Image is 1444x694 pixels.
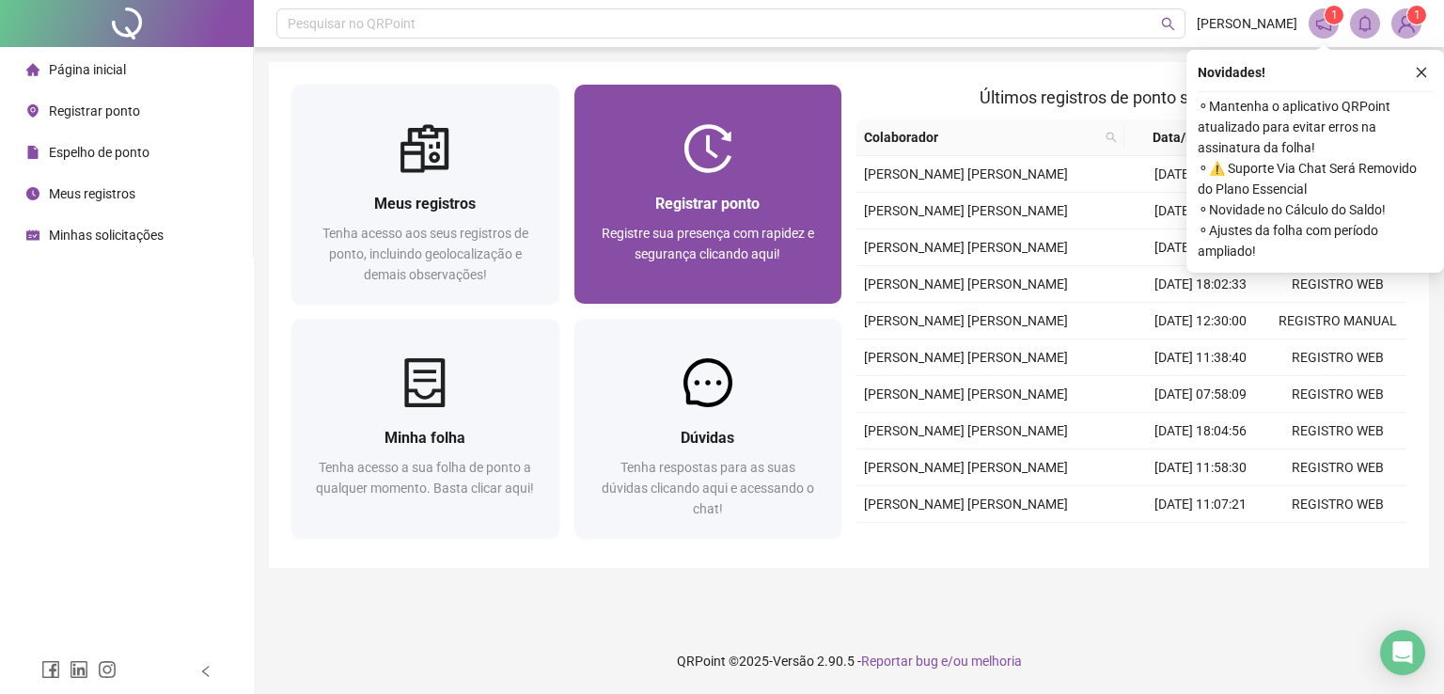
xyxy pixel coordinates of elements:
[864,386,1068,402] span: [PERSON_NAME] [PERSON_NAME]
[1315,15,1332,32] span: notification
[291,85,559,304] a: Meus registrosTenha acesso aos seus registros de ponto, incluindo geolocalização e demais observa...
[1269,303,1406,339] td: REGISTRO MANUAL
[1198,158,1433,199] span: ⚬ ⚠️ Suporte Via Chat Será Removido do Plano Essencial
[864,313,1068,328] span: [PERSON_NAME] [PERSON_NAME]
[1132,486,1269,523] td: [DATE] 11:07:21
[864,423,1068,438] span: [PERSON_NAME] [PERSON_NAME]
[864,497,1068,512] span: [PERSON_NAME] [PERSON_NAME]
[291,319,559,538] a: Minha folhaTenha acesso a sua folha de ponto a qualquer momento. Basta clicar aqui!
[1331,8,1338,22] span: 1
[1269,266,1406,303] td: REGISTRO WEB
[26,104,39,118] span: environment
[1132,193,1269,229] td: [DATE] 11:13:22
[1132,127,1235,148] span: Data/Hora
[1415,66,1428,79] span: close
[41,660,60,679] span: facebook
[864,203,1068,218] span: [PERSON_NAME] [PERSON_NAME]
[1269,450,1406,486] td: REGISTRO WEB
[1198,62,1265,83] span: Novidades !
[1269,486,1406,523] td: REGISTRO WEB
[864,350,1068,365] span: [PERSON_NAME] [PERSON_NAME]
[1132,339,1269,376] td: [DATE] 11:38:40
[199,665,212,678] span: left
[1197,13,1297,34] span: [PERSON_NAME]
[1132,156,1269,193] td: [DATE] 12:07:04
[1407,6,1426,24] sup: Atualize o seu contato no menu Meus Dados
[864,127,1098,148] span: Colaborador
[864,166,1068,181] span: [PERSON_NAME] [PERSON_NAME]
[254,628,1444,694] footer: QRPoint © 2025 - 2.90.5 -
[374,195,476,213] span: Meus registros
[1132,376,1269,413] td: [DATE] 07:58:09
[1198,199,1433,220] span: ⚬ Novidade no Cálculo do Saldo!
[385,429,465,447] span: Minha folha
[49,62,126,77] span: Página inicial
[1106,132,1117,143] span: search
[1198,96,1433,158] span: ⚬ Mantenha o aplicativo QRPoint atualizado para evitar erros na assinatura da folha!
[49,145,149,160] span: Espelho de ponto
[574,85,842,304] a: Registrar pontoRegistre sua presença com rapidez e segurança clicando aqui!
[864,240,1068,255] span: [PERSON_NAME] [PERSON_NAME]
[26,229,39,242] span: schedule
[1269,413,1406,450] td: REGISTRO WEB
[1414,8,1420,22] span: 1
[1269,339,1406,376] td: REGISTRO WEB
[1132,450,1269,486] td: [DATE] 11:58:30
[602,460,814,516] span: Tenha respostas para as suas dúvidas clicando aqui e acessando o chat!
[1392,9,1420,38] img: 93700
[26,146,39,159] span: file
[1102,123,1121,151] span: search
[49,186,135,201] span: Meus registros
[602,226,814,261] span: Registre sua presença com rapidez e segurança clicando aqui!
[1269,376,1406,413] td: REGISTRO WEB
[574,319,842,538] a: DúvidasTenha respostas para as suas dúvidas clicando aqui e acessando o chat!
[1325,6,1343,24] sup: 1
[1132,523,1269,560] td: [DATE] 08:19:50
[49,103,140,118] span: Registrar ponto
[1132,413,1269,450] td: [DATE] 18:04:56
[49,228,164,243] span: Minhas solicitações
[980,87,1283,107] span: Últimos registros de ponto sincronizados
[861,654,1022,669] span: Reportar bug e/ou melhoria
[26,187,39,200] span: clock-circle
[681,429,734,447] span: Dúvidas
[1132,266,1269,303] td: [DATE] 18:02:33
[1269,523,1406,560] td: REGISTRO WEB
[655,195,760,213] span: Registrar ponto
[1380,630,1425,675] div: Open Intercom Messenger
[864,460,1068,475] span: [PERSON_NAME] [PERSON_NAME]
[1132,229,1269,266] td: [DATE] 07:59:50
[864,276,1068,292] span: [PERSON_NAME] [PERSON_NAME]
[1198,220,1433,261] span: ⚬ Ajustes da folha com período ampliado!
[1161,17,1175,31] span: search
[1132,303,1269,339] td: [DATE] 12:30:00
[98,660,117,679] span: instagram
[322,226,528,282] span: Tenha acesso aos seus registros de ponto, incluindo geolocalização e demais observações!
[70,660,88,679] span: linkedin
[1357,15,1373,32] span: bell
[26,63,39,76] span: home
[773,654,814,669] span: Versão
[1124,119,1258,156] th: Data/Hora
[316,460,534,496] span: Tenha acesso a sua folha de ponto a qualquer momento. Basta clicar aqui!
